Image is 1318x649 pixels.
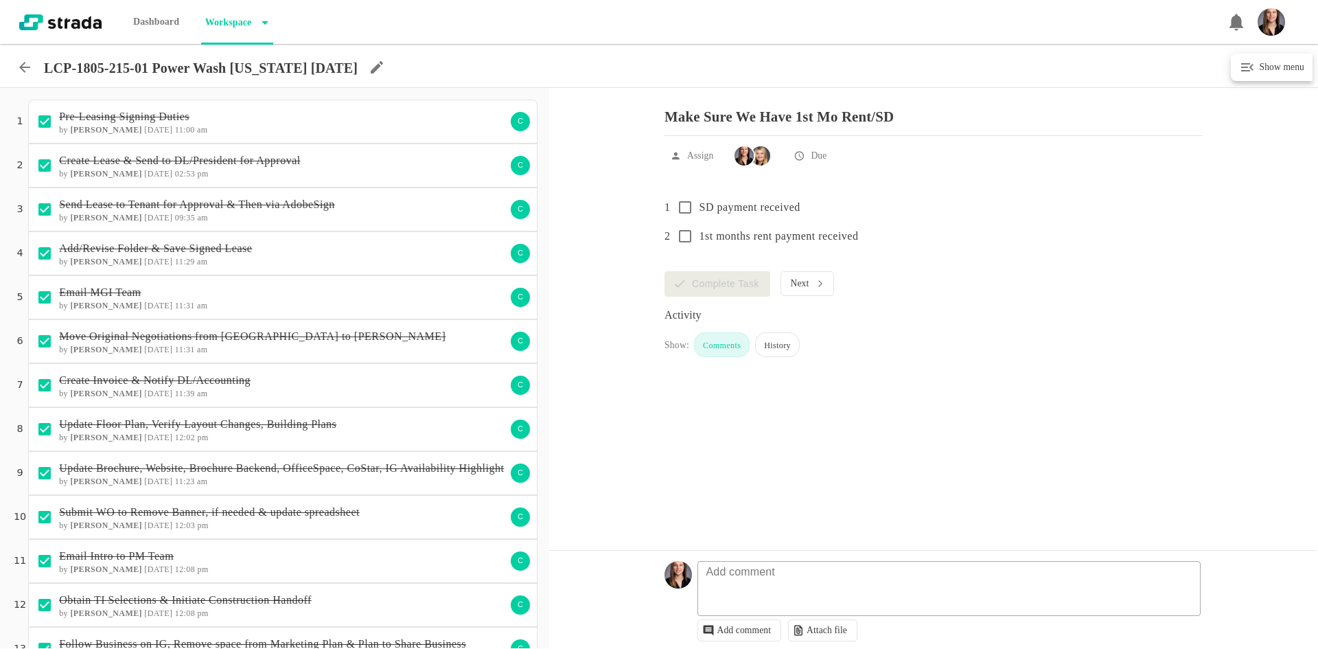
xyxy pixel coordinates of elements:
h6: by [DATE] 11:31 am [59,301,506,310]
div: C [509,286,531,308]
b: [PERSON_NAME] [70,608,142,618]
div: C [509,418,531,440]
h6: by [DATE] 12:02 pm [59,433,506,442]
p: Move Original Negotiations from [GEOGRAPHIC_DATA] to [PERSON_NAME] [59,328,506,345]
p: Send Lease to Tenant for Approval & Then via AdobeSign [59,196,506,213]
p: 11 [14,554,26,569]
p: Create Invoice & Notify DL/Accounting [59,372,506,389]
h6: by [DATE] 02:53 pm [59,169,506,179]
p: Add comment [700,564,782,580]
p: Next [791,278,809,289]
h6: Show menu [1256,59,1304,76]
p: Pre-Leasing Signing Duties [59,109,506,125]
p: 1 [664,199,671,216]
h6: by [DATE] 11:29 am [59,257,506,266]
p: 5 [17,290,23,305]
p: 2 [664,228,671,244]
h6: by [DATE] 11:39 am [59,389,506,398]
p: 1st months rent payment received [700,228,859,244]
div: C [509,242,531,264]
b: [PERSON_NAME] [70,521,142,530]
p: Email MGI Team [59,284,506,301]
p: Make Sure We Have 1st Mo Rent/SD [664,98,1203,125]
div: C [509,506,531,528]
div: C [509,198,531,220]
b: [PERSON_NAME] [70,257,142,266]
div: C [509,330,531,352]
p: Obtain TI Selections & Initiate Construction Handoff [59,592,506,608]
p: Attach file [807,625,847,636]
div: Comments [694,332,750,357]
h6: by [DATE] 11:00 am [59,125,506,135]
p: 12 [14,597,26,613]
p: Workspace [201,9,252,36]
p: Create Lease & Send to DL/President for Approval [59,152,506,169]
p: Update Floor Plan, Verify Layout Changes, Building Plans [59,416,506,433]
p: 1 [17,114,23,129]
p: Submit WO to Remove Banner, if needed & update spreadsheet [59,504,506,521]
p: SD payment received [700,199,800,216]
p: LCP-1805-215-01 Power Wash [US_STATE] [DATE] [44,60,358,76]
h6: by [DATE] 12:08 pm [59,608,506,618]
div: C [509,155,531,177]
p: Update Brochure, Website, Brochure Backend, OfficeSpace, CoStar, IG Availability Highlight [59,460,506,477]
b: [PERSON_NAME] [70,125,142,135]
p: 9 [17,466,23,481]
p: 6 [17,334,23,349]
div: C [509,462,531,484]
b: [PERSON_NAME] [70,345,142,354]
img: strada-logo [19,14,102,30]
b: [PERSON_NAME] [70,389,142,398]
h6: by [DATE] 09:35 am [59,213,506,223]
h6: by [DATE] 11:31 am [59,345,506,354]
p: 8 [17,422,23,437]
div: Show: [664,339,689,357]
p: 7 [17,378,23,393]
p: Assign [687,149,713,163]
p: 4 [17,246,23,261]
div: C [509,594,531,616]
p: Dashboard [129,8,183,36]
h6: by [DATE] 12:08 pm [59,565,506,574]
div: C [509,111,531,133]
p: 3 [17,202,23,217]
p: Add/Revise Folder & Save Signed Lease [59,240,506,257]
img: Maggie Keasling [751,146,770,166]
b: [PERSON_NAME] [70,301,142,310]
div: C [509,374,531,396]
p: 10 [14,510,26,525]
div: C [509,550,531,572]
h6: by [DATE] 12:03 pm [59,521,506,530]
p: 2 [17,158,23,173]
img: Ty Depies [735,146,754,166]
b: [PERSON_NAME] [70,433,142,442]
b: [PERSON_NAME] [70,213,142,223]
h6: by [DATE] 11:23 am [59,477,506,486]
p: Due [811,149,826,163]
b: [PERSON_NAME] [70,477,142,486]
b: [PERSON_NAME] [70,565,142,574]
img: Headshot_Vertical.jpg [664,561,692,589]
div: Activity [664,307,1203,323]
div: History [755,332,800,357]
p: Email Intro to PM Team [59,548,506,565]
b: [PERSON_NAME] [70,169,142,179]
img: Headshot_Vertical.jpg [1258,8,1285,36]
p: Add comment [717,625,772,636]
